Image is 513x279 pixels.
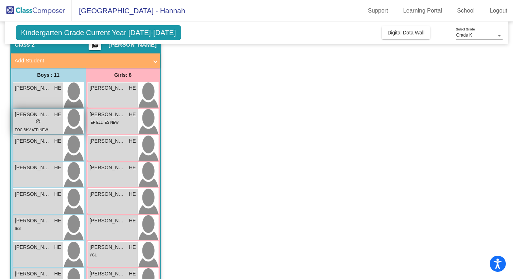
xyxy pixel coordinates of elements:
span: HE [54,137,61,145]
span: [PERSON_NAME] [15,84,51,92]
span: [PERSON_NAME] [90,270,126,278]
span: [PERSON_NAME] [15,270,51,278]
span: [PERSON_NAME] [90,84,126,92]
span: HE [129,164,136,171]
span: Kindergarten Grade Current Year [DATE]-[DATE] [16,25,182,40]
span: HE [129,217,136,224]
span: HE [54,84,61,92]
span: HE [129,190,136,198]
span: HE [129,270,136,278]
span: HE [129,137,136,145]
span: [PERSON_NAME] [90,164,126,171]
span: HE [54,190,61,198]
span: HE [54,164,61,171]
span: HE [54,243,61,251]
span: [PERSON_NAME] [15,243,51,251]
mat-icon: picture_as_pdf [91,42,99,52]
a: Support [362,5,394,16]
span: [PERSON_NAME] [15,137,51,145]
span: [PERSON_NAME] [90,111,126,118]
span: Grade K [456,33,472,38]
span: Digital Data Wall [387,30,424,36]
span: HE [129,243,136,251]
span: Class 2 [15,41,35,48]
span: [PERSON_NAME] [15,164,51,171]
button: Print Students Details [89,39,101,50]
span: FOC BHV ATD NEW [15,128,48,132]
span: [PERSON_NAME] [90,243,126,251]
span: IEP ELL IES NEW [90,120,119,124]
span: [PERSON_NAME] [15,190,51,198]
span: HE [54,111,61,118]
button: Digital Data Wall [382,26,430,39]
mat-expansion-panel-header: Add Student [11,53,160,68]
span: [PERSON_NAME] [90,137,126,145]
a: School [451,5,480,16]
span: [GEOGRAPHIC_DATA] - Hannah [72,5,185,16]
span: do_not_disturb_alt [36,119,41,124]
a: Learning Portal [397,5,448,16]
span: YGL [90,253,97,257]
span: [PERSON_NAME] [108,41,156,48]
span: HE [54,270,61,278]
span: [PERSON_NAME] [15,111,51,118]
span: [PERSON_NAME] [15,217,51,224]
span: HE [129,111,136,118]
div: Boys : 11 [11,68,86,82]
span: HE [129,84,136,92]
span: [PERSON_NAME] [90,217,126,224]
mat-panel-title: Add Student [15,57,148,65]
a: Logout [484,5,513,16]
span: [PERSON_NAME] [90,190,126,198]
div: Girls: 8 [86,68,160,82]
span: IES [15,227,21,231]
span: HE [54,217,61,224]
